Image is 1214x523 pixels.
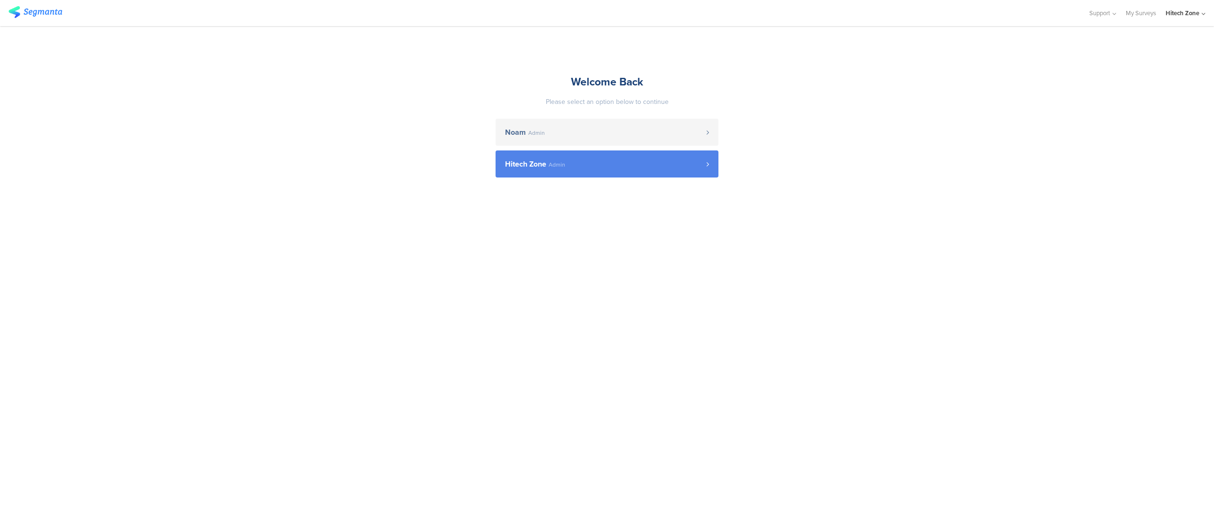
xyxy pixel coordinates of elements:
[1089,9,1110,18] span: Support
[505,160,546,168] span: Hitech Zone
[496,97,718,107] div: Please select an option below to continue
[1166,9,1199,18] div: Hitech Zone
[496,74,718,90] div: Welcome Back
[549,162,565,168] span: Admin
[505,129,526,136] span: Noam
[496,119,718,146] a: Noam Admin
[9,6,62,18] img: segmanta logo
[528,130,545,136] span: Admin
[496,150,718,177] a: Hitech Zone Admin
